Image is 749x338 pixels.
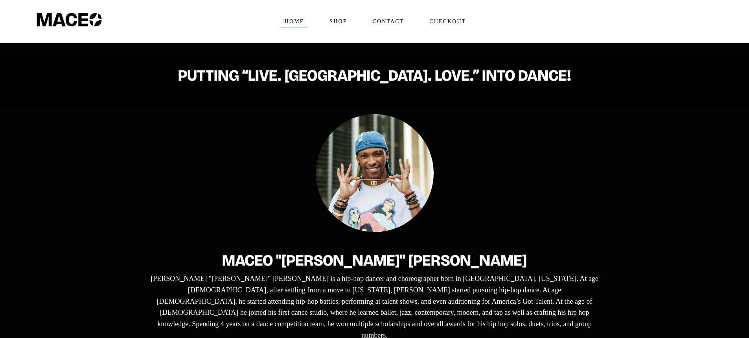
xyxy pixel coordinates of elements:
[149,252,601,269] h2: Maceo "[PERSON_NAME]" [PERSON_NAME]
[316,114,434,232] img: Maceo Harrison
[326,15,350,28] span: Shop
[369,15,407,28] span: Contact
[426,15,469,28] span: Checkout
[281,15,307,28] span: Home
